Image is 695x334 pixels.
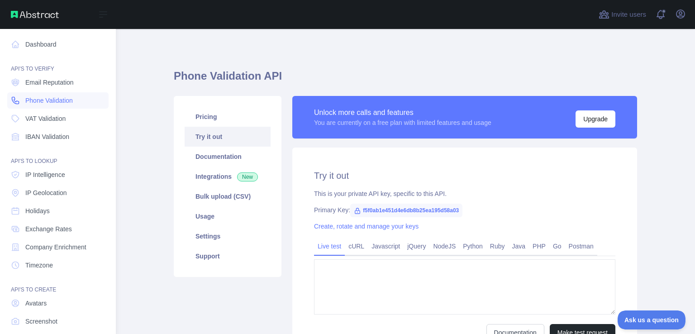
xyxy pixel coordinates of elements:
[7,36,109,52] a: Dashboard
[25,224,72,234] span: Exchange Rates
[611,10,646,20] span: Invite users
[25,132,69,141] span: IBAN Validation
[345,239,368,253] a: cURL
[7,167,109,183] a: IP Intelligence
[7,129,109,145] a: IBAN Validation
[314,169,615,182] h2: Try it out
[7,275,109,293] div: API'S TO CREATE
[7,239,109,255] a: Company Enrichment
[185,167,271,186] a: Integrations New
[7,54,109,72] div: API'S TO VERIFY
[7,203,109,219] a: Holidays
[185,246,271,266] a: Support
[350,204,462,217] span: f5f0ab1e451d4e6db8b25ea195d58a03
[314,107,491,118] div: Unlock more calls and features
[25,188,67,197] span: IP Geolocation
[314,189,615,198] div: This is your private API key, specific to this API.
[7,110,109,127] a: VAT Validation
[25,261,53,270] span: Timezone
[25,317,57,326] span: Screenshot
[7,221,109,237] a: Exchange Rates
[486,239,509,253] a: Ruby
[7,185,109,201] a: IP Geolocation
[529,239,549,253] a: PHP
[429,239,459,253] a: NodeJS
[25,206,50,215] span: Holidays
[7,92,109,109] a: Phone Validation
[314,118,491,127] div: You are currently on a free plan with limited features and usage
[237,172,258,181] span: New
[549,239,565,253] a: Go
[11,11,59,18] img: Abstract API
[314,223,419,230] a: Create, rotate and manage your keys
[597,7,648,22] button: Invite users
[25,170,65,179] span: IP Intelligence
[185,127,271,147] a: Try it out
[25,96,73,105] span: Phone Validation
[509,239,529,253] a: Java
[185,186,271,206] a: Bulk upload (CSV)
[25,114,66,123] span: VAT Validation
[185,206,271,226] a: Usage
[185,226,271,246] a: Settings
[185,147,271,167] a: Documentation
[7,147,109,165] div: API'S TO LOOKUP
[618,310,686,329] iframe: Toggle Customer Support
[7,313,109,329] a: Screenshot
[25,78,74,87] span: Email Reputation
[7,257,109,273] a: Timezone
[25,299,47,308] span: Avatars
[459,239,486,253] a: Python
[565,239,597,253] a: Postman
[314,239,345,253] a: Live test
[576,110,615,128] button: Upgrade
[25,243,86,252] span: Company Enrichment
[185,107,271,127] a: Pricing
[7,74,109,91] a: Email Reputation
[7,295,109,311] a: Avatars
[404,239,429,253] a: jQuery
[174,69,637,91] h1: Phone Validation API
[314,205,615,215] div: Primary Key:
[368,239,404,253] a: Javascript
